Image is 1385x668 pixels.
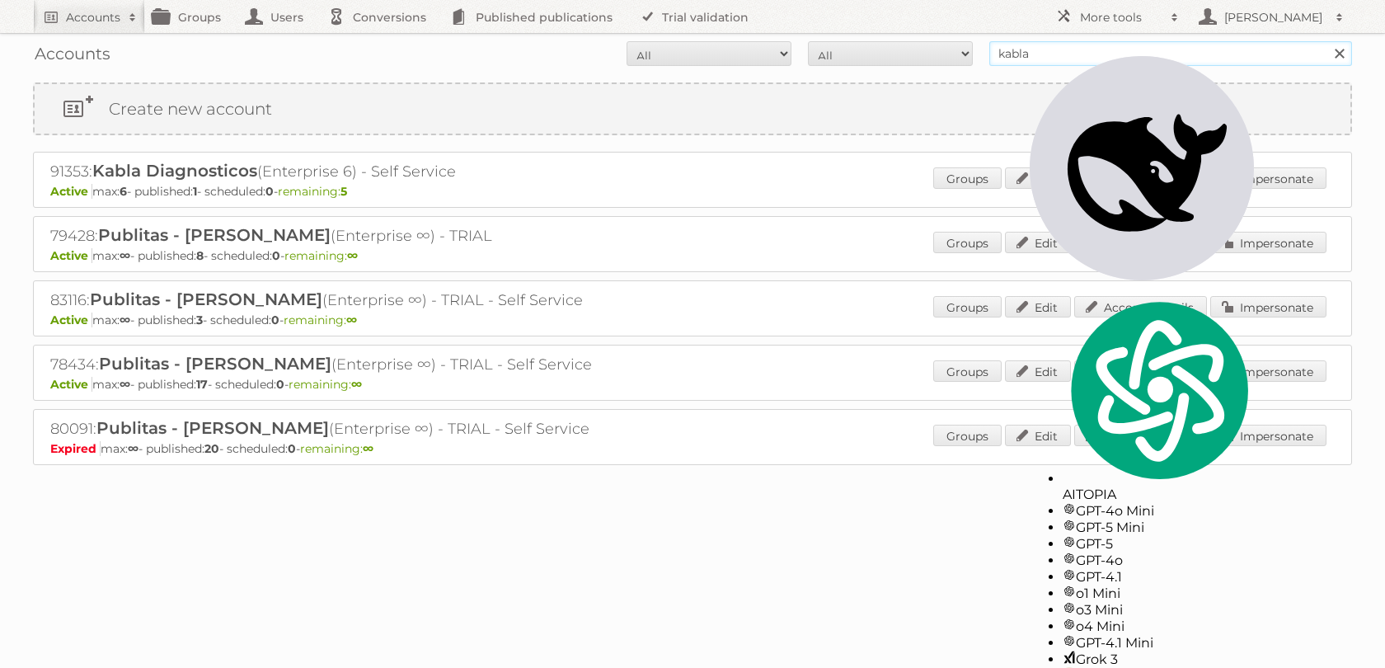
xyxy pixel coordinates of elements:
[300,441,373,456] span: remaining:
[1063,552,1076,565] img: gpt-black.svg
[1063,568,1254,585] div: GPT-4.1
[933,360,1002,382] a: Groups
[1030,56,1254,280] img: deepseek-r1.svg
[1063,634,1076,647] img: gpt-black.svg
[1063,568,1076,581] img: gpt-black.svg
[50,441,101,456] span: Expired
[1063,297,1254,483] img: logo.svg
[120,184,127,199] strong: 6
[933,425,1002,446] a: Groups
[50,441,1335,456] p: max: - published: - scheduled: -
[288,441,296,456] strong: 0
[1210,360,1326,382] a: Impersonate
[1063,585,1254,601] div: o1 Mini
[99,354,331,374] span: Publitas - [PERSON_NAME]
[271,313,279,327] strong: 0
[1210,425,1326,446] a: Impersonate
[346,313,357,327] strong: ∞
[1063,585,1076,598] img: gpt-black.svg
[90,289,322,309] span: Publitas - [PERSON_NAME]
[50,313,1335,327] p: max: - published: - scheduled: -
[1063,502,1076,515] img: gpt-black.svg
[1005,296,1071,318] a: Edit
[128,441,138,456] strong: ∞
[340,184,347,199] strong: 5
[1063,618,1076,631] img: gpt-black.svg
[1063,535,1076,548] img: gpt-black.svg
[50,289,627,311] h2: 83116: (Enterprise ∞) - TRIAL - Self Service
[50,184,1335,199] p: max: - published: - scheduled: -
[50,377,1335,392] p: max: - published: - scheduled: -
[284,248,358,263] span: remaining:
[1063,601,1076,614] img: gpt-black.svg
[1210,167,1326,189] a: Impersonate
[1220,9,1327,26] h2: [PERSON_NAME]
[66,9,120,26] h2: Accounts
[1210,232,1326,253] a: Impersonate
[92,161,257,181] span: Kabla Diagnosticos
[50,161,627,182] h2: 91353: (Enterprise 6) - Self Service
[50,377,92,392] span: Active
[284,313,357,327] span: remaining:
[278,184,347,199] span: remaining:
[1005,425,1071,446] a: Edit
[50,248,1335,263] p: max: - published: - scheduled: -
[96,418,329,438] span: Publitas - [PERSON_NAME]
[272,248,280,263] strong: 0
[50,313,92,327] span: Active
[120,248,130,263] strong: ∞
[50,184,92,199] span: Active
[50,418,627,440] h2: 80091: (Enterprise ∞) - TRIAL - Self Service
[933,232,1002,253] a: Groups
[1063,502,1254,519] div: GPT-4o Mini
[196,248,204,263] strong: 8
[1063,297,1254,502] div: AITOPIA
[1063,552,1254,568] div: GPT-4o
[204,441,219,456] strong: 20
[1005,360,1071,382] a: Edit
[289,377,362,392] span: remaining:
[1063,634,1254,651] div: GPT-4.1 Mini
[196,313,203,327] strong: 3
[35,84,1350,134] a: Create new account
[363,441,373,456] strong: ∞
[50,354,627,375] h2: 78434: (Enterprise ∞) - TRIAL - Self Service
[1210,296,1326,318] a: Impersonate
[1005,232,1071,253] a: Edit
[120,377,130,392] strong: ∞
[276,377,284,392] strong: 0
[933,167,1002,189] a: Groups
[50,225,627,247] h2: 79428: (Enterprise ∞) - TRIAL
[1063,601,1254,618] div: o3 Mini
[1080,9,1162,26] h2: More tools
[1063,651,1254,667] div: Grok 3
[1063,519,1254,535] div: GPT-5 Mini
[193,184,197,199] strong: 1
[196,377,208,392] strong: 17
[1063,519,1076,532] img: gpt-black.svg
[1063,618,1254,634] div: o4 Mini
[933,296,1002,318] a: Groups
[50,248,92,263] span: Active
[351,377,362,392] strong: ∞
[1063,535,1254,552] div: GPT-5
[98,225,331,245] span: Publitas - [PERSON_NAME]
[1005,167,1071,189] a: Edit
[265,184,274,199] strong: 0
[347,248,358,263] strong: ∞
[120,313,130,327] strong: ∞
